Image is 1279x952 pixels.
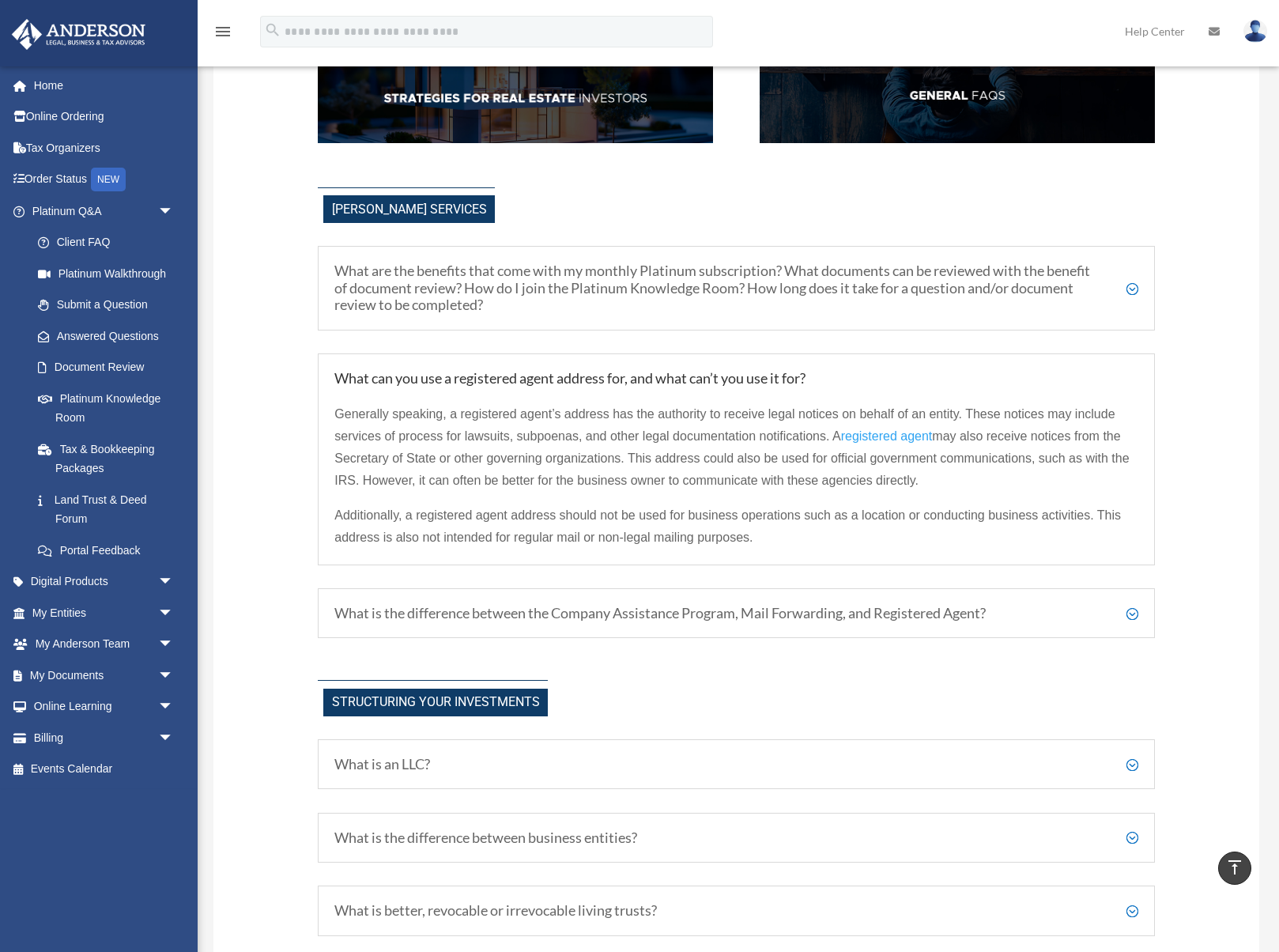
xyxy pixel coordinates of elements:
span: arrow_drop_down [158,597,190,629]
a: Portal Feedback [22,535,198,566]
a: menu [213,28,232,41]
h5: What is better, revocable or irrevocable living trusts? [334,902,1138,920]
a: Events Calendar [11,754,198,785]
span: arrow_drop_down [158,195,190,228]
a: Billingarrow_drop_down [11,722,198,754]
span: registered agent [841,429,933,443]
a: Online Ordering [11,101,198,133]
img: StratsRE_hdr [318,53,713,142]
a: My Anderson Teamarrow_drop_down [11,629,198,660]
i: vertical_align_top [1225,858,1244,877]
a: Answered Questions [22,320,198,352]
span: arrow_drop_down [158,722,190,754]
a: vertical_align_top [1218,852,1251,885]
a: Tax & Bookkeeping Packages [22,433,198,484]
span: arrow_drop_down [158,566,190,599]
h5: What are the benefits that come with my monthly Platinum subscription? What documents can be revi... [334,263,1138,314]
i: search [264,21,281,39]
div: NEW [91,168,126,191]
span: Additionally, a registered agent address should not be used for business operations such as a loc... [334,508,1121,544]
h5: What can you use a registered agent address for, and what can’t you use it for? [334,370,1138,387]
a: Land Trust & Deed Forum [22,484,198,535]
a: Digital Productsarrow_drop_down [11,566,198,598]
span: Generally speaking, a registered agent’s address has the authority to receive legal notices on be... [334,407,1115,443]
img: GenFAQ_hdr [760,53,1155,142]
a: My Entitiesarrow_drop_down [11,597,198,629]
a: Platinum Knowledge Room [22,383,198,433]
a: Online Learningarrow_drop_down [11,691,198,723]
span: may also receive notices from the Secretary of State or other governing organizations. This addre... [334,429,1129,487]
img: Anderson Advisors Platinum Portal [7,19,150,50]
img: User Pic [1243,20,1267,43]
a: Client FAQ [22,227,190,259]
a: Submit a Question [22,289,198,321]
h5: What is the difference between the Company Assistance Program, Mail Forwarding, and Registered Ag... [334,605,1138,622]
h5: What is an LLC? [334,756,1138,773]
h5: What is the difference between business entities? [334,829,1138,847]
a: Document Review [22,352,198,383]
span: Structuring Your investments [323,689,548,716]
a: Order StatusNEW [11,164,198,196]
i: menu [213,22,232,41]
a: Platinum Q&Aarrow_drop_down [11,195,198,227]
span: arrow_drop_down [158,659,190,692]
span: arrow_drop_down [158,629,190,661]
span: [PERSON_NAME] Services [323,195,495,223]
span: arrow_drop_down [158,691,190,723]
a: Platinum Walkthrough [22,258,198,289]
a: Tax Organizers [11,132,198,164]
a: My Documentsarrow_drop_down [11,659,198,691]
a: Home [11,70,198,101]
a: registered agent [841,429,933,451]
